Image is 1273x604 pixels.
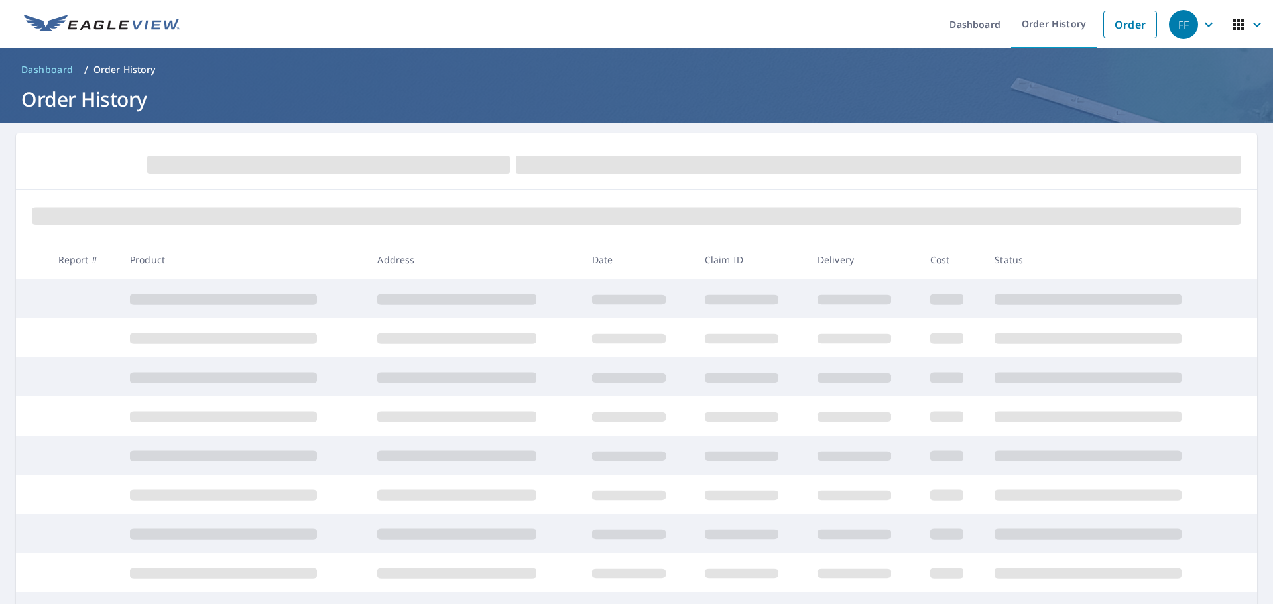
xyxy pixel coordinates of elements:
[1169,10,1198,39] div: FF
[581,240,694,279] th: Date
[367,240,581,279] th: Address
[93,63,156,76] p: Order History
[48,240,119,279] th: Report #
[694,240,807,279] th: Claim ID
[24,15,180,34] img: EV Logo
[16,86,1257,113] h1: Order History
[807,240,920,279] th: Delivery
[16,59,1257,80] nav: breadcrumb
[920,240,985,279] th: Cost
[1103,11,1157,38] a: Order
[119,240,367,279] th: Product
[16,59,79,80] a: Dashboard
[984,240,1232,279] th: Status
[84,62,88,78] li: /
[21,63,74,76] span: Dashboard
